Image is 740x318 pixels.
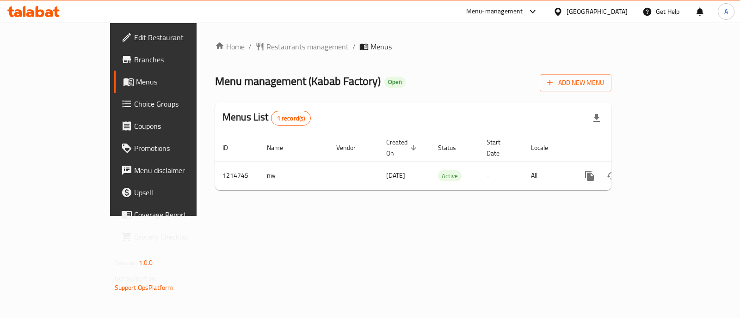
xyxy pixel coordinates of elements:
[336,142,368,153] span: Vendor
[114,226,234,248] a: Grocery Checklist
[215,162,259,190] td: 1214745
[267,142,295,153] span: Name
[438,171,462,181] span: Active
[134,98,226,109] span: Choice Groups
[255,41,349,52] a: Restaurants management
[114,159,234,181] a: Menu disclaimer
[134,32,226,43] span: Edit Restaurant
[222,110,311,126] h2: Menus List
[136,76,226,87] span: Menus
[571,134,675,162] th: Actions
[567,6,628,17] div: [GEOGRAPHIC_DATA]
[248,41,252,52] li: /
[384,77,406,88] div: Open
[266,41,349,52] span: Restaurants management
[271,114,311,123] span: 1 record(s)
[134,231,226,242] span: Grocery Checklist
[479,162,524,190] td: -
[215,71,381,91] span: Menu management ( Kabab Factory )
[215,134,675,190] table: enhanced table
[114,115,234,137] a: Coupons
[134,187,226,198] span: Upsell
[215,41,611,52] nav: breadcrumb
[139,257,153,269] span: 1.0.0
[540,74,611,91] button: Add New Menu
[115,257,137,269] span: Version:
[386,169,405,181] span: [DATE]
[547,77,604,89] span: Add New Menu
[114,181,234,204] a: Upsell
[115,272,157,284] span: Get support on:
[384,78,406,86] span: Open
[586,107,608,129] div: Export file
[114,26,234,48] a: Edit Restaurant
[487,137,512,159] span: Start Date
[724,6,728,17] span: A
[601,165,623,187] button: Change Status
[579,165,601,187] button: more
[134,165,226,176] span: Menu disclaimer
[114,71,234,93] a: Menus
[438,142,468,153] span: Status
[134,209,226,220] span: Coverage Report
[114,48,234,71] a: Branches
[134,120,226,132] span: Coupons
[115,282,173,294] a: Support.OpsPlatform
[259,162,329,190] td: nw
[222,142,240,153] span: ID
[114,204,234,226] a: Coverage Report
[370,41,392,52] span: Menus
[271,111,311,126] div: Total records count
[531,142,560,153] span: Locale
[134,143,226,154] span: Promotions
[466,6,523,17] div: Menu-management
[134,54,226,65] span: Branches
[524,162,571,190] td: All
[386,137,419,159] span: Created On
[114,93,234,115] a: Choice Groups
[352,41,356,52] li: /
[114,137,234,159] a: Promotions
